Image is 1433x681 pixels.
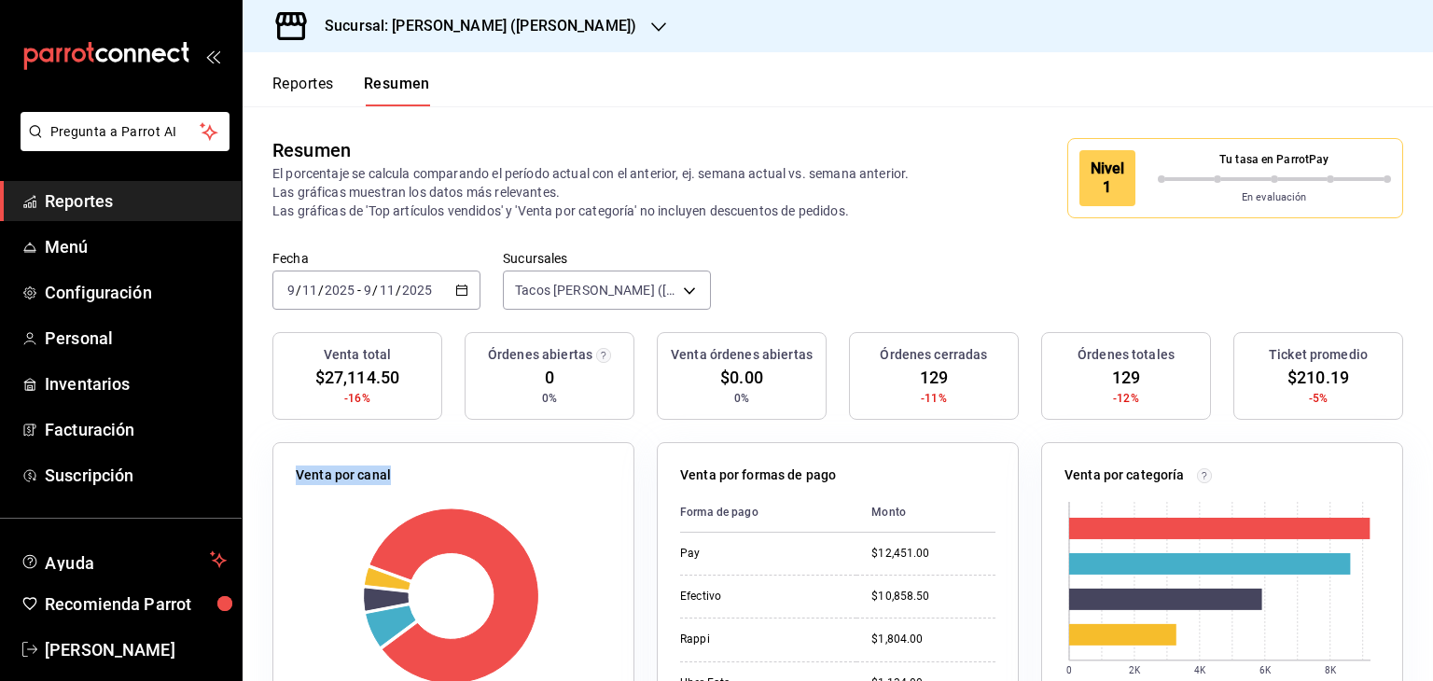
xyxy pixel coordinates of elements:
[286,283,296,298] input: --
[680,589,842,605] div: Efectivo
[920,365,948,390] span: 129
[363,283,372,298] input: --
[1287,365,1349,390] span: $210.19
[45,417,227,442] span: Facturación
[205,49,220,63] button: open_drawer_menu
[21,112,230,151] button: Pregunta a Parrot AI
[871,632,995,647] div: $1,804.00
[296,466,391,485] p: Venta por canal
[45,326,227,351] span: Personal
[272,75,334,106] button: Reportes
[880,345,987,365] h3: Órdenes cerradas
[318,283,324,298] span: /
[680,493,856,533] th: Forma de pago
[1194,665,1206,675] text: 4K
[45,463,227,488] span: Suscripción
[45,234,227,259] span: Menú
[324,345,391,365] h3: Venta total
[296,283,301,298] span: /
[364,75,430,106] button: Resumen
[680,466,836,485] p: Venta por formas de pago
[50,122,201,142] span: Pregunta a Parrot AI
[357,283,361,298] span: -
[1158,151,1392,168] p: Tu tasa en ParrotPay
[401,283,433,298] input: ----
[324,283,355,298] input: ----
[1079,150,1135,206] div: Nivel 1
[545,365,554,390] span: 0
[488,345,592,365] h3: Órdenes abiertas
[1064,466,1185,485] p: Venta por categoría
[720,365,763,390] span: $0.00
[272,136,351,164] div: Resumen
[45,371,227,396] span: Inventarios
[871,589,995,605] div: $10,858.50
[45,188,227,214] span: Reportes
[379,283,396,298] input: --
[515,281,676,299] span: Tacos [PERSON_NAME] ([PERSON_NAME])
[272,75,430,106] div: navigation tabs
[45,591,227,617] span: Recomienda Parrot
[856,493,995,533] th: Monto
[671,345,813,365] h3: Venta órdenes abiertas
[396,283,401,298] span: /
[1129,665,1141,675] text: 2K
[13,135,230,155] a: Pregunta a Parrot AI
[1325,665,1337,675] text: 8K
[344,390,370,407] span: -16%
[272,164,932,220] p: El porcentaje se calcula comparando el período actual con el anterior, ej. semana actual vs. sema...
[680,632,842,647] div: Rappi
[871,546,995,562] div: $12,451.00
[921,390,947,407] span: -11%
[734,390,749,407] span: 0%
[310,15,636,37] h3: Sucursal: [PERSON_NAME] ([PERSON_NAME])
[45,637,227,662] span: [PERSON_NAME]
[1309,390,1328,407] span: -5%
[372,283,378,298] span: /
[1066,665,1072,675] text: 0
[272,252,480,265] label: Fecha
[1158,190,1392,206] p: En evaluación
[542,390,557,407] span: 0%
[503,252,711,265] label: Sucursales
[45,549,202,571] span: Ayuda
[1269,345,1368,365] h3: Ticket promedio
[45,280,227,305] span: Configuración
[1113,390,1139,407] span: -12%
[680,546,842,562] div: Pay
[315,365,399,390] span: $27,114.50
[1078,345,1175,365] h3: Órdenes totales
[1259,665,1272,675] text: 6K
[301,283,318,298] input: --
[1112,365,1140,390] span: 129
